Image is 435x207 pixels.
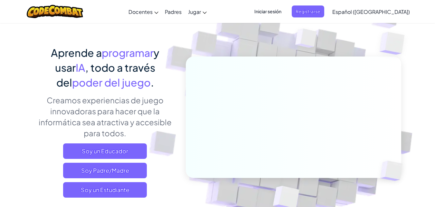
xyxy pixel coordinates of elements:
[34,95,176,139] p: Creamos experiencias de juego innovadoras para hacer que la informática sea atractiva y accesible...
[162,3,185,20] a: Padres
[188,8,201,15] span: Jugar
[27,5,83,18] img: CodeCombat logo
[283,16,329,64] img: Overlap cubes
[332,8,410,15] span: Español ([GEOGRAPHIC_DATA])
[102,46,154,59] span: programar
[125,3,162,20] a: Docentes
[76,61,85,74] span: IA
[251,5,285,17] button: Iniciar sesión
[292,5,324,17] button: Registrarse
[329,3,413,20] a: Español ([GEOGRAPHIC_DATA])
[56,61,155,89] span: , todo a través del
[63,163,147,178] a: Soy Padre/Madre
[128,8,153,15] span: Docentes
[369,147,418,194] img: Overlap cubes
[51,46,102,59] span: Aprende a
[72,76,151,89] span: poder del juego
[151,76,154,89] span: .
[367,16,422,71] img: Overlap cubes
[63,182,147,198] button: Soy un Estudiante
[63,143,147,159] a: Soy un Educador
[185,3,210,20] a: Jugar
